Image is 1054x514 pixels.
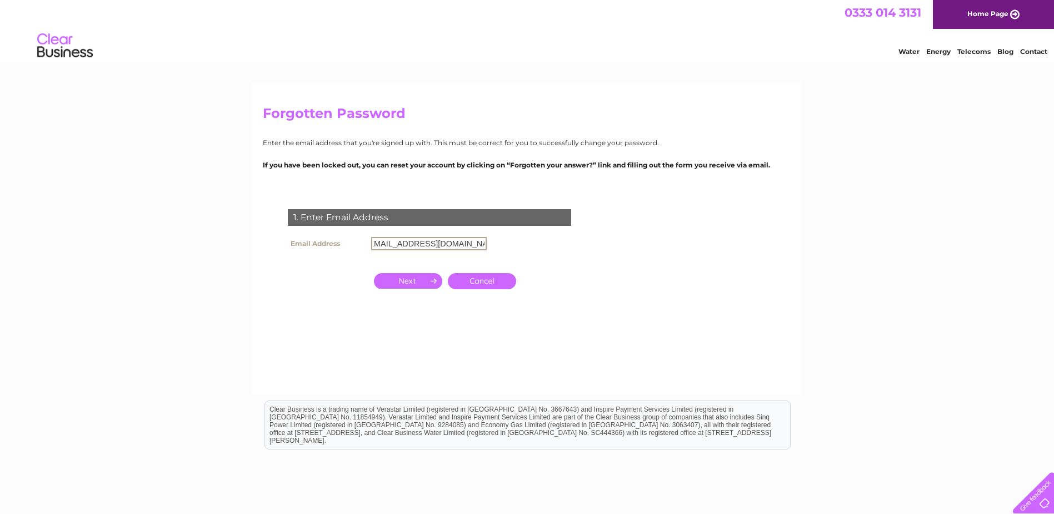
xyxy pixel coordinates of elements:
a: Contact [1020,47,1047,56]
div: 1. Enter Email Address [288,209,571,226]
p: Enter the email address that you're signed up with. This must be correct for you to successfully ... [263,137,792,148]
a: Cancel [448,273,516,289]
th: Email Address [285,234,368,253]
a: 0333 014 3131 [845,6,921,19]
img: logo.png [37,29,93,63]
a: Blog [997,47,1013,56]
a: Energy [926,47,951,56]
div: Clear Business is a trading name of Verastar Limited (registered in [GEOGRAPHIC_DATA] No. 3667643... [265,6,790,54]
p: If you have been locked out, you can reset your account by clicking on “Forgotten your answer?” l... [263,160,792,170]
h2: Forgotten Password [263,106,792,127]
a: Telecoms [957,47,991,56]
a: Water [898,47,920,56]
